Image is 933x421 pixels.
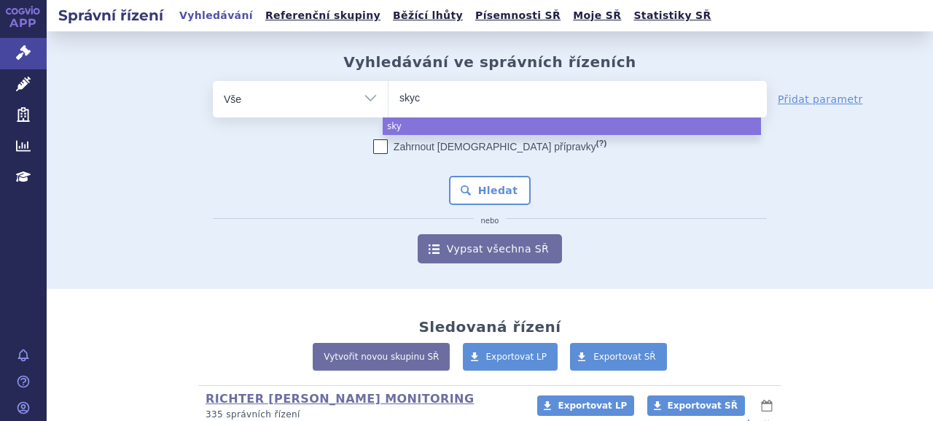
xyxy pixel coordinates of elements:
h2: Sledovaná řízení [418,318,561,336]
a: Vyhledávání [175,6,257,26]
a: Referenční skupiny [261,6,385,26]
abbr: (?) [596,139,606,148]
button: lhůty [760,397,774,414]
a: Statistiky SŘ [629,6,715,26]
p: 335 správních řízení [206,409,518,421]
span: Exportovat LP [558,401,627,411]
a: Exportovat LP [463,343,558,371]
span: Exportovat LP [486,352,547,362]
a: RICHTER [PERSON_NAME] MONITORING [206,392,474,406]
a: Vypsat všechna SŘ [418,234,562,263]
a: Exportovat LP [537,395,634,416]
h2: Správní řízení [47,5,175,26]
a: Exportovat SŘ [647,395,745,416]
a: Přidat parametr [778,92,863,107]
a: Písemnosti SŘ [471,6,565,26]
a: Moje SŘ [569,6,625,26]
a: Vytvořit novou skupinu SŘ [313,343,450,371]
label: Zahrnout [DEMOGRAPHIC_DATA] přípravky [373,139,606,154]
li: sky [383,117,761,135]
h2: Vyhledávání ve správních řízeních [343,53,636,71]
span: Exportovat SŘ [593,352,656,362]
a: Exportovat SŘ [570,343,667,371]
a: Běžící lhůty [389,6,467,26]
span: Exportovat SŘ [668,401,738,411]
button: Hledat [449,176,531,205]
i: nebo [474,217,507,225]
